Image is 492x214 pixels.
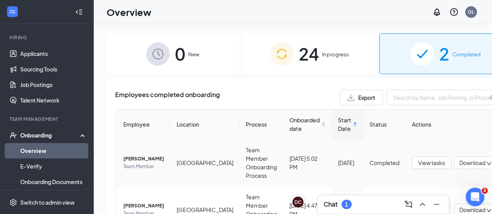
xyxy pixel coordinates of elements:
div: Team Management [9,116,85,122]
span: 2 [481,188,488,194]
iframe: Intercom live chat [466,188,484,206]
div: Completed [369,158,399,167]
div: DC [294,199,301,205]
td: [GEOGRAPHIC_DATA] [170,139,240,186]
th: Process [240,110,283,139]
a: Applicants [20,46,87,61]
th: Status [363,110,406,139]
span: 2 [439,40,449,67]
td: Team Member Onboarding Process [240,139,283,186]
div: 1 [345,201,348,208]
span: down [486,161,492,166]
span: Onboarded date [289,116,320,133]
th: Onboarded date [283,110,332,139]
a: Onboarding Documents [20,174,87,190]
svg: Settings [9,198,17,206]
a: Talent Network [20,92,87,108]
div: [DATE] 5:02 PM [289,154,326,171]
a: E-Verify [20,158,87,174]
a: Sourcing Tools [20,61,87,77]
div: Switch to admin view [20,198,75,206]
div: GL [468,9,474,15]
svg: UserCheck [9,131,17,139]
a: Overview [20,143,87,158]
span: View tasks [418,158,445,167]
span: Start Date [338,116,351,133]
div: Onboarding [20,131,80,139]
th: Employee [116,110,170,139]
span: Export [358,95,375,100]
button: ComposeMessage [402,198,415,211]
svg: WorkstreamLogo [9,8,16,16]
svg: Minimize [432,200,441,209]
a: Job Postings [20,77,87,92]
span: In progress [322,50,349,58]
span: Download [459,206,485,214]
th: Location [170,110,240,139]
span: Team Member [123,163,164,171]
button: Export [340,90,383,105]
svg: Notifications [432,7,441,17]
svg: ChevronUp [418,200,427,209]
h1: Overview [107,5,151,19]
div: Hiring [9,34,85,41]
span: 24 [299,40,319,67]
span: 0 [175,40,185,67]
span: [PERSON_NAME] [123,155,164,163]
h3: Chat [324,200,338,209]
svg: ComposeMessage [404,200,413,209]
button: Minimize [430,198,443,211]
button: ChevronUp [416,198,429,211]
span: Completed [452,50,481,58]
button: View tasks [412,157,451,169]
svg: QuestionInfo [449,7,459,17]
span: Employees completed onboarding [115,90,220,105]
div: [DATE] [338,158,357,167]
span: down [486,208,492,213]
span: [PERSON_NAME] [123,202,164,210]
svg: Collapse [75,8,83,16]
span: Download [459,159,485,167]
span: New [188,50,199,58]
